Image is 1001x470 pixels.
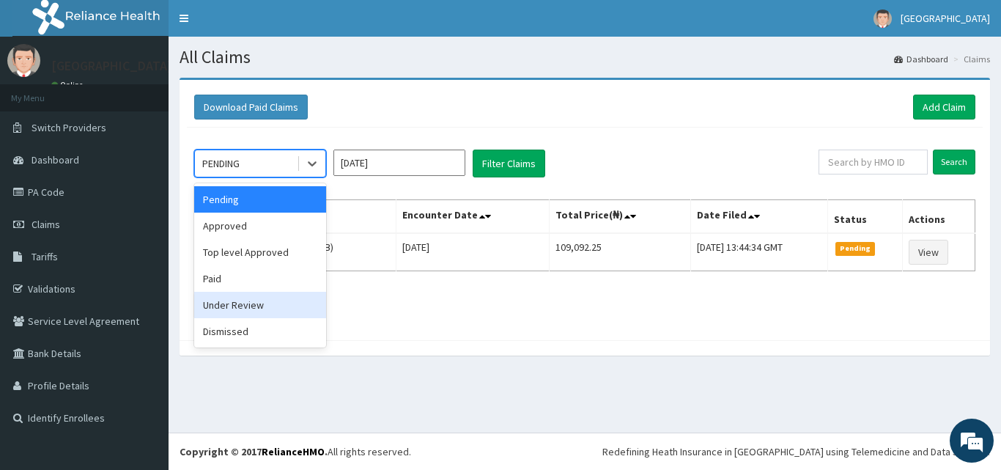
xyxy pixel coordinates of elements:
th: Encounter Date [396,200,550,234]
h1: All Claims [180,48,990,67]
div: PENDING [202,156,240,171]
div: Approved [194,213,326,239]
button: Filter Claims [473,150,545,177]
div: Redefining Heath Insurance in [GEOGRAPHIC_DATA] using Telemedicine and Data Science! [602,444,990,459]
div: Paid [194,265,326,292]
span: Tariffs [32,250,58,263]
div: Under Review [194,292,326,318]
input: Search by HMO ID [819,150,928,175]
td: [DATE] 13:44:34 GMT [691,233,827,271]
strong: Copyright © 2017 . [180,445,328,458]
span: [GEOGRAPHIC_DATA] [901,12,990,25]
div: Pending [194,186,326,213]
th: Total Price(₦) [550,200,691,234]
td: [DATE] [396,233,550,271]
input: Search [933,150,975,175]
td: 109,092.25 [550,233,691,271]
a: Online [51,80,86,90]
span: Switch Providers [32,121,106,134]
li: Claims [950,53,990,65]
div: Top level Approved [194,239,326,265]
a: Dashboard [894,53,948,65]
p: [GEOGRAPHIC_DATA] [51,59,172,73]
a: RelianceHMO [262,445,325,458]
button: Download Paid Claims [194,95,308,120]
th: Status [827,200,902,234]
span: Claims [32,218,60,231]
img: User Image [7,44,40,77]
th: Actions [903,200,975,234]
th: Date Filed [691,200,827,234]
span: Dashboard [32,153,79,166]
div: Dismissed [194,318,326,345]
span: Pending [835,242,876,255]
img: User Image [873,10,892,28]
footer: All rights reserved. [169,433,1001,470]
input: Select Month and Year [333,150,465,176]
a: Add Claim [913,95,975,120]
a: View [909,240,948,265]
